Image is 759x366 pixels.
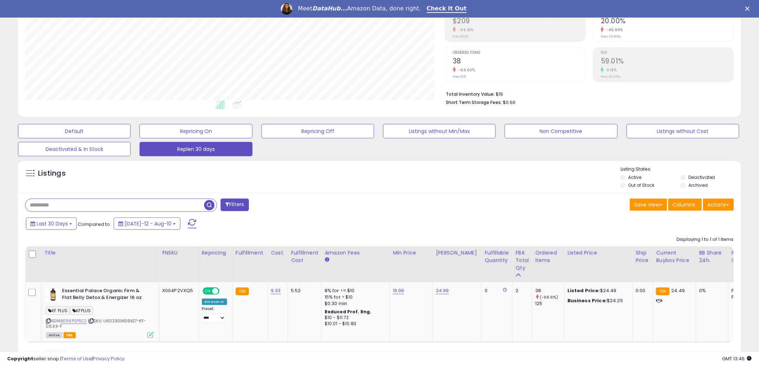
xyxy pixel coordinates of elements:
[745,6,753,11] div: Close
[37,220,68,227] span: Last 30 Days
[46,287,60,302] img: 41K2QvLJCUS._SL40_.jpg
[114,218,180,230] button: [DATE]-12 - Aug-10
[446,89,729,98] li: $19
[456,27,474,33] small: -66.81%
[325,315,384,321] div: $10 - $11.72
[567,249,630,257] div: Listed Price
[699,287,723,294] div: 0%
[731,294,755,300] div: FBM: 3
[601,51,734,55] span: ROI
[688,182,708,188] label: Archived
[26,218,77,230] button: Last 30 Days
[325,287,384,294] div: 8% for <= $10
[18,142,131,156] button: Deactivated & In Stock
[656,287,669,295] small: FBA
[63,332,76,338] span: FBA
[18,124,131,138] button: Default
[677,236,734,243] div: Displaying 1 to 1 of 1 items
[446,91,495,97] b: Total Inventory Value:
[601,57,734,67] h2: 59.01%
[731,287,755,294] div: FBA: 3
[636,249,650,264] div: Ship Price
[627,124,739,138] button: Listings without Cost
[604,27,623,33] small: -45.89%
[140,124,252,138] button: Repricing On
[221,199,249,211] button: Filters
[567,298,627,304] div: $24.25
[46,332,62,338] span: All listings currently available for purchase on Amazon
[722,355,752,362] span: 2025-09-10 13:46 GMT
[218,288,230,294] span: OFF
[7,355,33,362] strong: Copyright
[325,321,384,327] div: $10.01 - $10.83
[503,99,515,106] span: $0.66
[453,75,466,79] small: Prev: 125
[261,124,374,138] button: Repricing Off
[325,309,372,315] b: Reduced Prof. Rng.
[703,199,734,211] button: Actions
[202,306,227,323] div: Preset:
[62,287,149,303] b: Essential Palace Organic Firm & Flat Belly Detox & Energizer 16 oz
[485,249,509,264] div: Fulfillable Quantity
[61,355,92,362] a: Terms of Use
[567,287,600,294] b: Listed Price:
[453,51,585,55] span: Ordered Items
[604,67,617,73] small: 9.18%
[446,99,502,105] b: Short Term Storage Fees:
[325,257,329,263] small: Amazon Fees.
[731,249,758,264] div: Num of Comp.
[7,356,124,362] div: seller snap | |
[203,288,212,294] span: ON
[567,287,627,294] div: $24.49
[601,17,734,27] h2: 20.00%
[485,287,507,294] div: 0
[630,199,667,211] button: Save View
[298,5,421,12] div: Meet Amazon Data, done right.
[325,300,384,307] div: $0.30 min
[636,287,647,294] div: 0.00
[515,249,529,272] div: FBA Total Qty
[540,294,558,300] small: (-69.6%)
[456,67,475,73] small: -69.60%
[281,3,292,15] img: Profile image for Georgie
[202,299,227,305] div: Amazon AI
[436,287,449,294] a: 24.99
[671,287,685,294] span: 24.49
[291,287,316,294] div: 5.52
[78,221,111,228] span: Compared to:
[162,287,193,294] div: X004P2VXQ5
[162,249,196,257] div: FNSKU
[699,249,725,264] div: BB Share 24h.
[535,300,564,307] div: 125
[688,174,715,180] label: Deactivated
[621,166,741,173] p: Listing States:
[656,249,693,264] div: Current Buybox Price
[236,249,265,257] div: Fulfillment
[453,17,585,27] h2: $209
[325,249,387,257] div: Amazon Fees
[505,124,617,138] button: Non Competitive
[535,287,564,294] div: 38
[601,75,620,79] small: Prev: 54.05%
[124,220,171,227] span: [DATE]-12 - Aug-10
[140,142,252,156] button: Replen 30 days
[453,34,469,39] small: Prev: $630
[70,306,93,315] span: KFPLUS
[202,249,230,257] div: Repricing
[515,287,527,294] div: 2
[93,355,124,362] a: Privacy Policy
[668,199,702,211] button: Columns
[61,318,87,324] a: B096PSP5C2
[427,5,467,13] a: Check It Out
[383,124,496,138] button: Listings without Min/Max
[393,287,404,294] a: 19.99
[271,249,285,257] div: Cost
[601,34,621,39] small: Prev: 36.96%
[567,297,607,304] b: Business Price:
[46,306,70,315] span: KF PLUS
[628,182,655,188] label: Out of Stock
[291,249,319,264] div: Fulfillment Cost
[535,249,561,264] div: Ordered Items
[673,201,696,208] span: Columns
[325,294,384,300] div: 15% for > $10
